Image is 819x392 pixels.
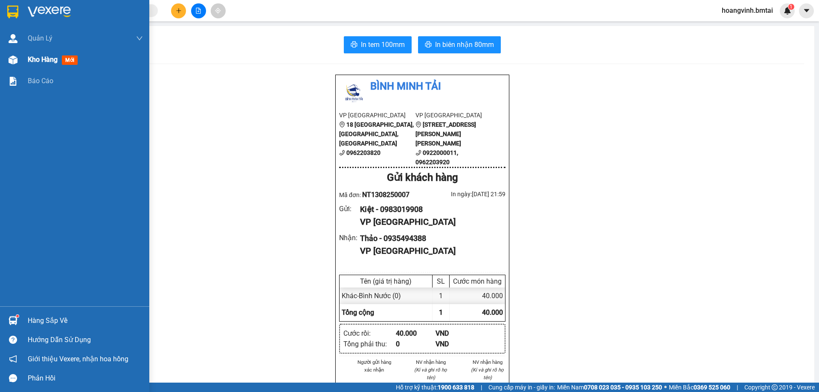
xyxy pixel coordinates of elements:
[171,3,186,18] button: plus
[9,355,17,363] span: notification
[7,6,18,18] img: logo-vxr
[360,215,499,229] div: VP [GEOGRAPHIC_DATA]
[715,5,780,16] span: hoangvinh.bmtai
[664,386,667,389] span: ⚪️
[414,367,447,380] i: (Kí và ghi rõ họ tên)
[435,277,447,285] div: SL
[28,372,143,385] div: Phản hồi
[215,8,221,14] span: aim
[28,334,143,346] div: Hướng dẫn sử dụng
[4,4,124,20] li: Bình Minh Tải
[452,277,503,285] div: Cước món hàng
[415,122,421,128] span: environment
[211,3,226,18] button: aim
[191,3,206,18] button: file-add
[344,36,412,53] button: printerIn tem 100mm
[343,328,396,339] div: Cước rồi :
[694,384,730,391] strong: 0369 525 060
[28,75,53,86] span: Báo cáo
[803,7,810,15] span: caret-down
[339,122,345,128] span: environment
[438,384,474,391] strong: 1900 633 818
[413,358,449,366] li: NV nhận hàng
[360,232,499,244] div: Thảo - 0935494388
[396,328,436,339] div: 40.000
[9,374,17,382] span: message
[450,287,505,304] div: 40.000
[737,383,738,392] span: |
[339,110,415,120] li: VP [GEOGRAPHIC_DATA]
[356,358,392,374] li: Người gửi hàng xác nhận
[415,149,458,166] b: 0922000011, 0962203920
[482,308,503,317] span: 40.000
[415,121,476,147] b: [STREET_ADDRESS][PERSON_NAME][PERSON_NAME]
[351,41,357,49] span: printer
[669,383,730,392] span: Miền Bắc
[195,8,201,14] span: file-add
[418,36,501,53] button: printerIn biên nhận 80mm
[59,36,113,64] li: VP [GEOGRAPHIC_DATA]
[339,78,369,108] img: logo.jpg
[396,339,436,349] div: 0
[557,383,662,392] span: Miền Nam
[342,308,374,317] span: Tổng cộng
[788,4,794,10] sup: 1
[28,33,52,44] span: Quản Lý
[9,34,17,43] img: warehouse-icon
[342,292,401,300] span: Khác - Bình Nước (0)
[435,39,494,50] span: In biên nhận 80mm
[346,149,380,156] b: 0962203820
[339,150,345,156] span: phone
[339,189,422,200] div: Mã đơn:
[9,336,17,344] span: question-circle
[415,150,421,156] span: phone
[339,203,360,214] div: Gửi :
[28,55,58,64] span: Kho hàng
[799,3,814,18] button: caret-down
[360,244,499,258] div: VP [GEOGRAPHIC_DATA]
[433,287,450,304] div: 1
[396,383,474,392] span: Hỗ trợ kỹ thuật:
[62,55,78,65] span: mới
[436,339,475,349] div: VND
[481,383,482,392] span: |
[772,384,778,390] span: copyright
[471,367,504,380] i: (Kí và ghi rõ họ tên)
[136,35,143,42] span: down
[339,121,414,147] b: 18 [GEOGRAPHIC_DATA], [GEOGRAPHIC_DATA], [GEOGRAPHIC_DATA]
[425,41,432,49] span: printer
[422,189,505,199] div: In ngày: [DATE] 21:59
[4,36,59,64] li: VP [GEOGRAPHIC_DATA]
[469,358,505,366] li: NV nhận hàng
[362,191,409,199] span: NT1308250007
[339,78,505,95] li: Bình Minh Tải
[784,7,791,15] img: icon-new-feature
[28,314,143,327] div: Hàng sắp về
[339,232,360,243] div: Nhận :
[488,383,555,392] span: Cung cấp máy in - giấy in:
[16,315,19,317] sup: 1
[584,384,662,391] strong: 0708 023 035 - 0935 103 250
[9,77,17,86] img: solution-icon
[360,203,499,215] div: Kiệt - 0983019908
[9,55,17,64] img: warehouse-icon
[339,170,505,186] div: Gửi khách hàng
[439,308,443,317] span: 1
[28,354,128,364] span: Giới thiệu Vexere, nhận hoa hồng
[9,316,17,325] img: warehouse-icon
[4,4,34,34] img: logo.jpg
[415,110,492,120] li: VP [GEOGRAPHIC_DATA]
[342,277,430,285] div: Tên (giá trị hàng)
[176,8,182,14] span: plus
[436,328,475,339] div: VND
[343,339,396,349] div: Tổng phải thu :
[361,39,405,50] span: In tem 100mm
[790,4,793,10] span: 1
